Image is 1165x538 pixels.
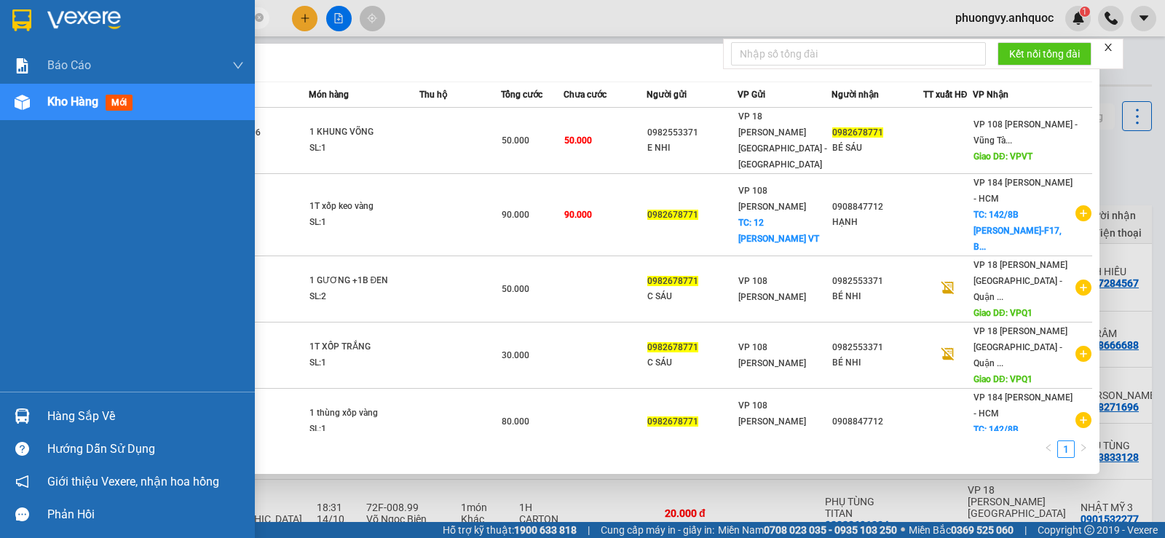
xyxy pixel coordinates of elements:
[47,438,244,460] div: Hướng dẫn sử dụng
[832,289,922,304] div: BÉ NHI
[1079,443,1088,452] span: right
[309,355,419,371] div: SL: 1
[647,342,698,352] span: 0982678771
[1075,280,1091,296] span: plus-circle
[738,186,806,212] span: VP 108 [PERSON_NAME]
[974,119,1078,146] span: VP 108 [PERSON_NAME] - Vũng Tà...
[106,95,133,111] span: mới
[974,308,1032,318] span: Giao DĐ: VPQ1
[1075,440,1092,458] li: Next Page
[738,218,819,244] span: TC: 12 [PERSON_NAME] VT
[1009,46,1080,62] span: Kết nối tổng đài
[15,58,30,74] img: solution-icon
[647,289,737,304] div: C SÁU
[1040,440,1057,458] li: Previous Page
[647,355,737,371] div: C SÁU
[738,342,806,368] span: VP 108 [PERSON_NAME]
[832,141,922,156] div: BÉ SÁU
[309,273,419,289] div: 1 GƯƠNG +1B ĐEN
[15,507,29,521] span: message
[309,289,419,305] div: SL: 2
[502,416,529,427] span: 80.000
[832,340,922,355] div: 0982553371
[974,424,1073,451] span: TC: 142/8B [PERSON_NAME] ,P17. ...
[832,215,922,230] div: HẠNH
[832,90,879,100] span: Người nhận
[738,111,827,170] span: VP 18 [PERSON_NAME][GEOGRAPHIC_DATA] - [GEOGRAPHIC_DATA]
[12,9,31,31] img: logo-vxr
[139,82,256,103] div: 0908666688
[501,90,542,100] span: Tổng cước
[309,90,349,100] span: Món hàng
[309,141,419,157] div: SL: 1
[47,406,244,427] div: Hàng sắp về
[47,95,98,108] span: Kho hàng
[232,60,244,71] span: down
[309,199,419,215] div: 1T xốp keo vàng
[15,475,29,488] span: notification
[15,408,30,424] img: warehouse-icon
[647,276,698,286] span: 0982678771
[419,90,447,100] span: Thu hộ
[502,350,529,360] span: 30.000
[731,42,986,66] input: Nhập số tổng đài
[974,210,1062,252] span: TC: 142/8B [PERSON_NAME]-F17, B...
[12,65,129,85] div: 0918271631
[160,103,230,128] span: VPNVT
[1057,440,1075,458] li: 1
[647,125,737,141] div: 0982553371
[309,215,419,231] div: SL: 1
[309,422,419,438] div: SL: 1
[832,199,922,215] div: 0908847712
[974,260,1067,302] span: VP 18 [PERSON_NAME][GEOGRAPHIC_DATA] - Quận ...
[647,210,698,220] span: 0982678771
[1040,440,1057,458] button: left
[15,442,29,456] span: question-circle
[738,276,806,302] span: VP 108 [PERSON_NAME]
[1044,443,1053,452] span: left
[647,141,737,156] div: E NHI
[832,355,922,371] div: BÉ NHI
[12,14,35,29] span: Gửi:
[12,47,129,65] div: CÔ PHƯỚC HX
[923,90,968,100] span: TT xuất HĐ
[564,210,592,220] span: 90.000
[309,124,419,141] div: 1 KHUNG VÕNG
[15,95,30,110] img: warehouse-icon
[1075,440,1092,458] button: right
[47,504,244,526] div: Phản hồi
[1075,412,1091,428] span: plus-circle
[647,416,698,427] span: 0982678771
[974,326,1067,368] span: VP 18 [PERSON_NAME][GEOGRAPHIC_DATA] - Quận ...
[832,414,922,430] div: 0908847712
[564,90,607,100] span: Chưa cước
[139,12,256,65] div: VP 184 [PERSON_NAME] - HCM
[502,135,529,146] span: 50.000
[47,472,219,491] span: Giới thiệu Vexere, nhận hoa hồng
[564,135,592,146] span: 50.000
[974,178,1073,204] span: VP 184 [PERSON_NAME] - HCM
[974,151,1032,162] span: Giao DĐ: VPVT
[1103,42,1113,52] span: close
[1075,346,1091,362] span: plus-circle
[974,392,1073,419] span: VP 184 [PERSON_NAME] - HCM
[502,210,529,220] span: 90.000
[738,400,806,427] span: VP 108 [PERSON_NAME]
[255,13,264,22] span: close-circle
[12,12,129,47] div: VP 108 [PERSON_NAME]
[47,56,91,74] span: Báo cáo
[832,274,922,289] div: 0982553371
[832,127,883,138] span: 0982678771
[738,90,765,100] span: VP Gửi
[647,90,687,100] span: Người gửi
[255,12,264,25] span: close-circle
[139,65,256,82] div: C TRÂM
[1075,205,1091,221] span: plus-circle
[1058,441,1074,457] a: 1
[309,406,419,422] div: 1 thùng xốp vàng
[974,374,1032,384] span: Giao DĐ: VPQ1
[973,90,1008,100] span: VP Nhận
[309,339,419,355] div: 1T XỐP TRẮNG
[998,42,1091,66] button: Kết nối tổng đài
[502,284,529,294] span: 50.000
